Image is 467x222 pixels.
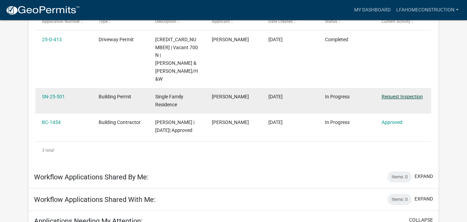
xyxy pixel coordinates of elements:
span: Completed [325,37,348,42]
span: Single Family Residence [155,94,183,107]
span: 02/20/2025 [268,94,283,99]
span: Matthew Azpeitia [212,37,249,42]
span: Building Contractor [99,119,141,125]
button: expand [415,173,433,180]
a: 25-D-413 [42,37,62,42]
a: LFAHOMECONSTRUCTION [393,3,461,17]
span: Current Activity [382,19,410,24]
datatable-header-cell: Date Created [262,13,318,30]
datatable-header-cell: Application Number [35,13,92,30]
div: Items: 0 [387,194,412,205]
span: Matthew Azpeitia [212,119,249,125]
a: BC-1454 [42,119,61,125]
span: MATTHEW Azpeitia | 02/18/2025| Approved [155,119,194,133]
datatable-header-cell: Status [318,13,375,30]
datatable-header-cell: Current Activity [375,13,431,30]
span: 640631227002000015 | Vacant 700 N | Taylor Robert M & Melissa J/H&W [155,37,198,82]
a: Request Inspection [382,94,423,99]
a: Approved [382,119,402,125]
a: SN-25-501 [42,94,65,99]
h5: Workflow Applications Shared By Me: [34,173,149,181]
span: Matthew Azpeitia [212,94,249,99]
span: Driveway Permit [99,37,134,42]
span: Date Created [268,19,293,24]
span: 02/20/2025 [268,37,283,42]
span: 11/04/2024 [268,119,283,125]
div: Items: 0 [387,171,412,183]
span: In Progress [325,119,350,125]
span: Building Permit [99,94,131,99]
datatable-header-cell: Type [92,13,149,30]
span: Description [155,19,176,24]
span: Status [325,19,337,24]
span: Type [99,19,108,24]
span: Applicant [212,19,230,24]
datatable-header-cell: Description [149,13,205,30]
h5: Workflow Applications Shared With Me: [34,195,156,204]
span: Application Number [42,19,80,24]
a: My Dashboard [351,3,393,17]
button: expand [415,195,433,203]
div: 3 total [35,142,432,159]
span: In Progress [325,94,350,99]
datatable-header-cell: Applicant [205,13,262,30]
